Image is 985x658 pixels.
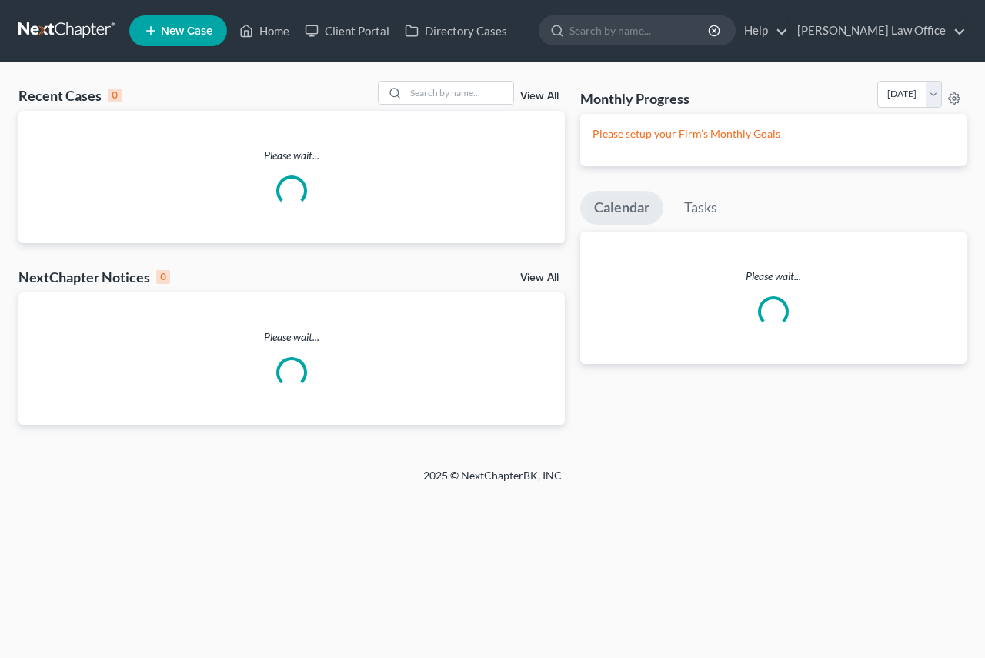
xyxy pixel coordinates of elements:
p: Please wait... [18,148,565,163]
h3: Monthly Progress [580,89,689,108]
div: Recent Cases [18,86,122,105]
a: Tasks [670,191,731,225]
a: Calendar [580,191,663,225]
span: New Case [161,25,212,37]
p: Please setup your Firm's Monthly Goals [593,126,954,142]
a: Help [736,17,788,45]
a: Directory Cases [397,17,515,45]
a: View All [520,272,559,283]
div: 0 [108,89,122,102]
input: Search by name... [569,16,710,45]
input: Search by name... [406,82,513,104]
div: NextChapter Notices [18,268,170,286]
a: [PERSON_NAME] Law Office [790,17,966,45]
a: View All [520,91,559,102]
p: Please wait... [18,329,565,345]
div: 2025 © NextChapterBK, INC [54,468,931,496]
a: Client Portal [297,17,397,45]
p: Please wait... [580,269,967,284]
a: Home [232,17,297,45]
div: 0 [156,270,170,284]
